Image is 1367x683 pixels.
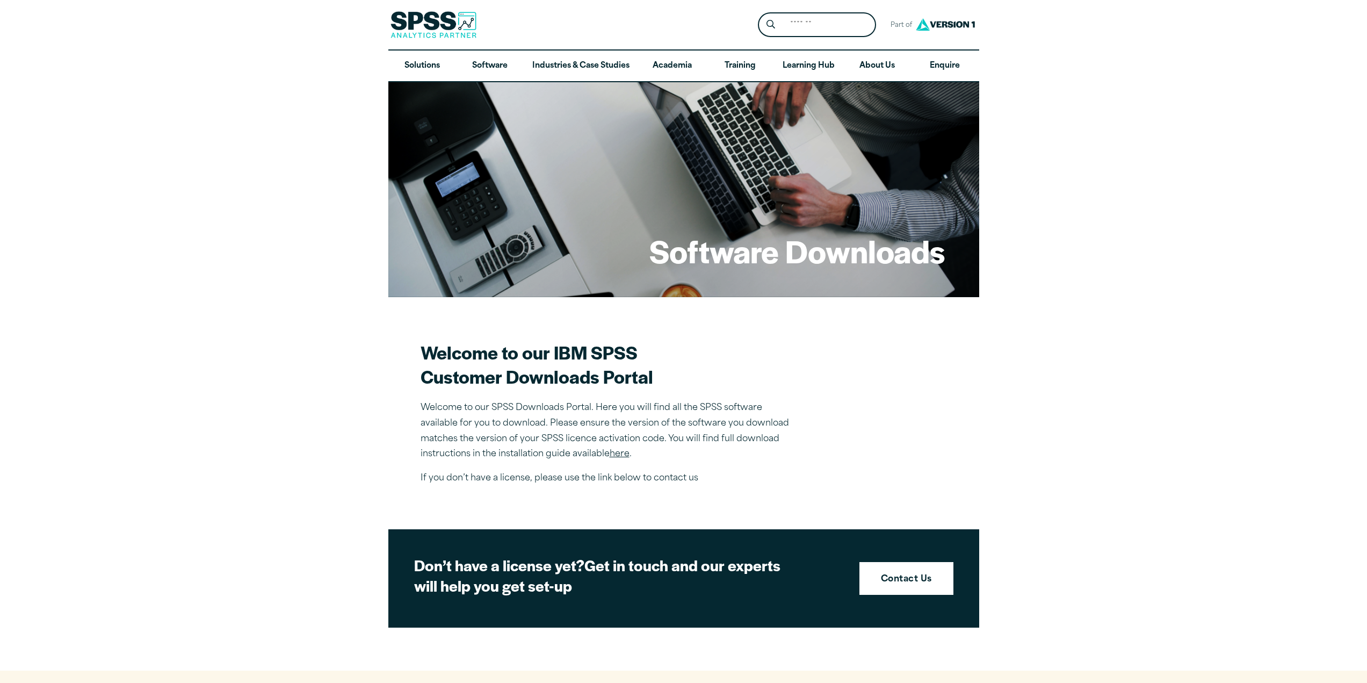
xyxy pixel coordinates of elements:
[913,15,978,34] img: Version1 Logo
[638,51,706,82] a: Academia
[610,450,630,458] a: here
[421,400,797,462] p: Welcome to our SPSS Downloads Portal. Here you will find all the SPSS software available for you ...
[881,573,932,587] strong: Contact Us
[758,12,876,38] form: Site Header Search Form
[774,51,843,82] a: Learning Hub
[761,15,780,35] button: Search magnifying glass icon
[766,20,775,29] svg: Search magnifying glass icon
[388,51,456,82] a: Solutions
[414,554,584,576] strong: Don’t have a license yet?
[421,340,797,389] h2: Welcome to our IBM SPSS Customer Downloads Portal
[524,51,638,82] a: Industries & Case Studies
[885,18,913,33] span: Part of
[421,471,797,486] p: If you don’t have a license, please use the link below to contact us
[706,51,773,82] a: Training
[649,230,945,272] h1: Software Downloads
[456,51,524,82] a: Software
[911,51,979,82] a: Enquire
[388,51,979,82] nav: Desktop version of site main menu
[843,51,911,82] a: About Us
[390,11,476,38] img: SPSS Analytics Partner
[414,555,790,595] h2: Get in touch and our experts will help you get set-up
[859,562,953,595] a: Contact Us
